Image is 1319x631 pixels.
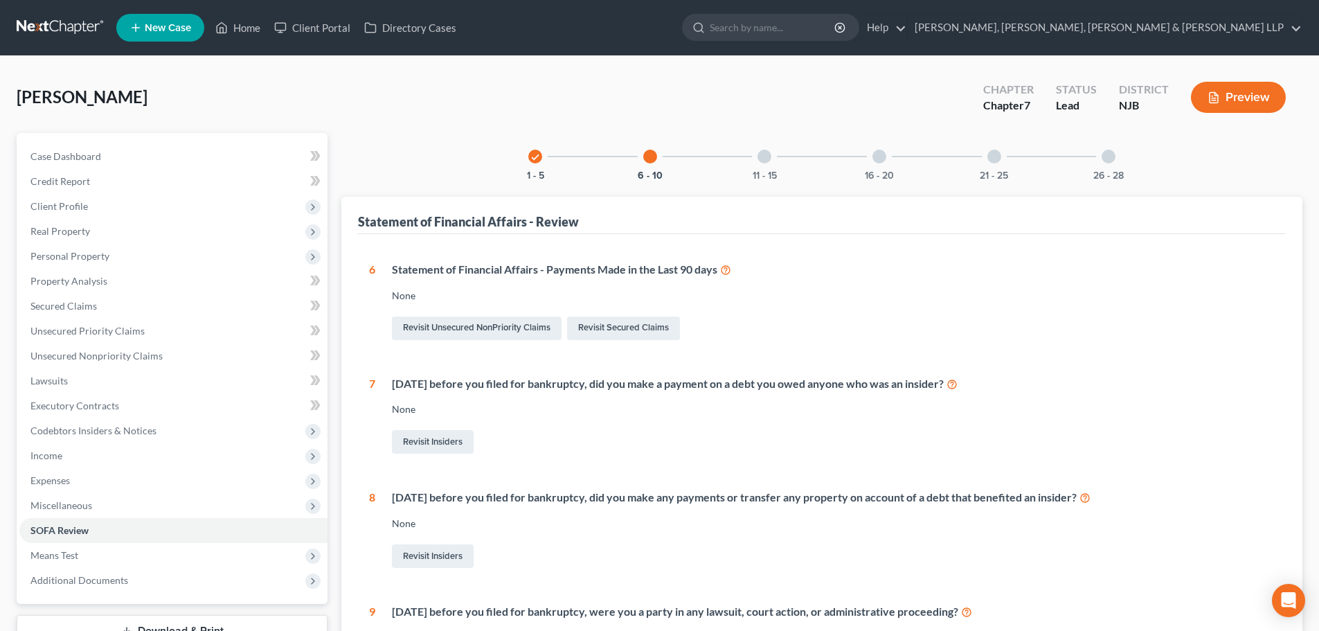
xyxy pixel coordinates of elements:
[527,171,544,181] button: 1 - 5
[1024,98,1030,112] span: 7
[30,499,92,511] span: Miscellaneous
[30,574,128,586] span: Additional Documents
[1119,98,1169,114] div: NJB
[19,319,327,344] a: Unsecured Priority Claims
[30,200,88,212] span: Client Profile
[30,250,109,262] span: Personal Property
[19,269,327,294] a: Property Analysis
[392,289,1275,303] div: None
[19,294,327,319] a: Secured Claims
[19,368,327,393] a: Lawsuits
[369,376,375,457] div: 7
[1056,98,1097,114] div: Lead
[357,15,463,40] a: Directory Cases
[19,393,327,418] a: Executory Contracts
[908,15,1302,40] a: [PERSON_NAME], [PERSON_NAME], [PERSON_NAME] & [PERSON_NAME] LLP
[980,171,1008,181] button: 21 - 25
[983,98,1034,114] div: Chapter
[710,15,836,40] input: Search by name...
[392,376,1275,392] div: [DATE] before you filed for bankruptcy, did you make a payment on a debt you owed anyone who was ...
[1093,171,1124,181] button: 26 - 28
[567,317,680,340] a: Revisit Secured Claims
[17,87,147,107] span: [PERSON_NAME]
[392,517,1275,531] div: None
[30,150,101,162] span: Case Dashboard
[392,544,474,568] a: Revisit Insiders
[530,152,540,162] i: check
[753,171,777,181] button: 11 - 15
[865,171,894,181] button: 16 - 20
[30,400,119,411] span: Executory Contracts
[19,518,327,543] a: SOFA Review
[392,604,1275,620] div: [DATE] before you filed for bankruptcy, were you a party in any lawsuit, court action, or adminis...
[1056,82,1097,98] div: Status
[30,275,107,287] span: Property Analysis
[392,490,1275,506] div: [DATE] before you filed for bankruptcy, did you make any payments or transfer any property on acc...
[1272,584,1305,617] div: Open Intercom Messenger
[30,300,97,312] span: Secured Claims
[30,375,68,386] span: Lawsuits
[30,350,163,362] span: Unsecured Nonpriority Claims
[358,213,579,230] div: Statement of Financial Affairs - Review
[392,262,1275,278] div: Statement of Financial Affairs - Payments Made in the Last 90 days
[30,225,90,237] span: Real Property
[267,15,357,40] a: Client Portal
[392,430,474,454] a: Revisit Insiders
[1191,82,1286,113] button: Preview
[30,474,70,486] span: Expenses
[30,524,89,536] span: SOFA Review
[19,169,327,194] a: Credit Report
[19,344,327,368] a: Unsecured Nonpriority Claims
[145,23,191,33] span: New Case
[19,144,327,169] a: Case Dashboard
[30,450,62,461] span: Income
[638,171,663,181] button: 6 - 10
[369,490,375,571] div: 8
[30,325,145,337] span: Unsecured Priority Claims
[208,15,267,40] a: Home
[30,175,90,187] span: Credit Report
[30,549,78,561] span: Means Test
[392,317,562,340] a: Revisit Unsecured NonPriority Claims
[860,15,906,40] a: Help
[392,402,1275,416] div: None
[369,262,375,343] div: 6
[1119,82,1169,98] div: District
[30,425,156,436] span: Codebtors Insiders & Notices
[983,82,1034,98] div: Chapter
